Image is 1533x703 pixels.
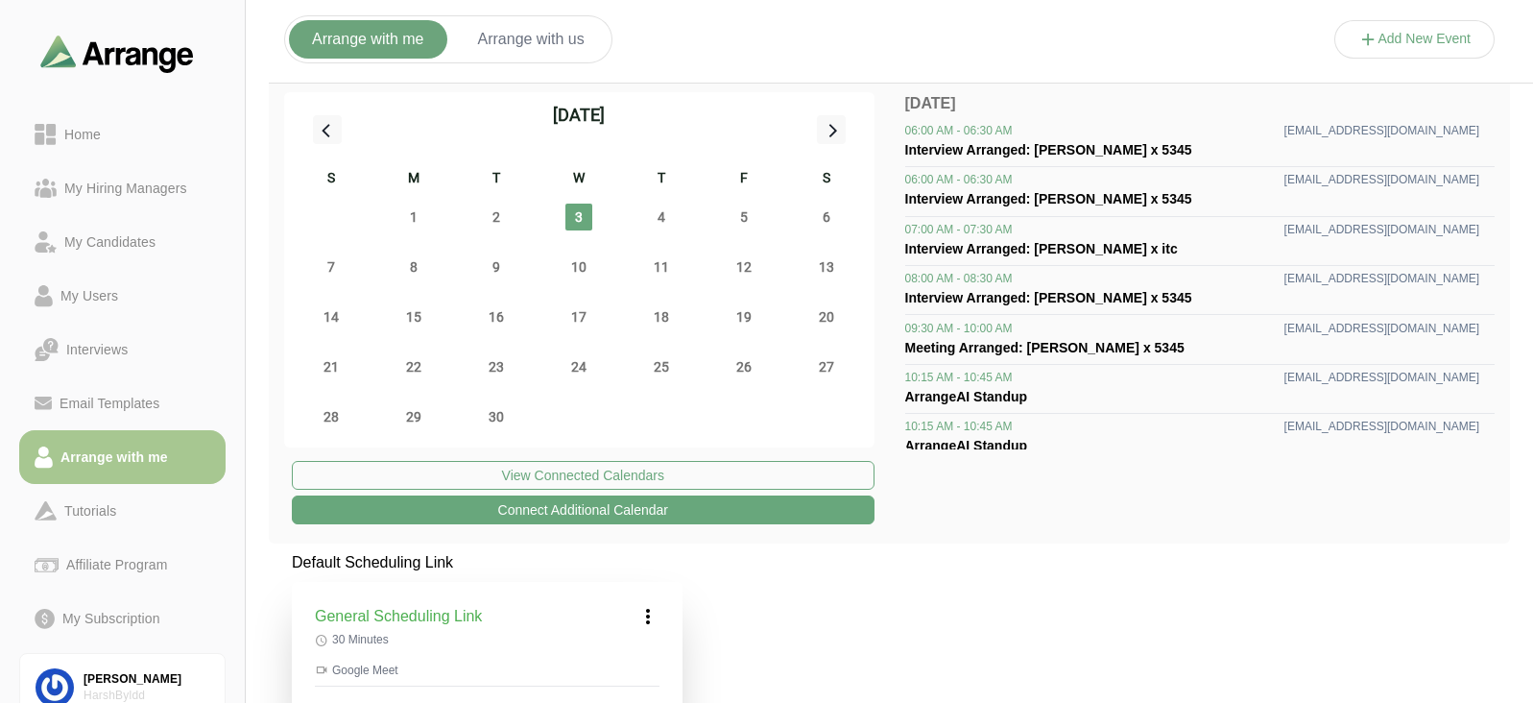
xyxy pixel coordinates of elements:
[483,204,510,230] span: Tuesday, September 2, 2025
[57,177,195,200] div: My Hiring Managers
[565,353,592,380] span: Wednesday, September 24, 2025
[813,254,840,280] span: Saturday, September 13, 2025
[785,167,868,192] div: S
[1284,172,1479,187] span: [EMAIL_ADDRESS][DOMAIN_NAME]
[19,430,226,484] a: Arrange with me
[59,338,135,361] div: Interviews
[905,290,1192,305] span: Interview Arranged: [PERSON_NAME] x 5345
[19,269,226,323] a: My Users
[84,671,209,688] div: [PERSON_NAME]
[905,172,1013,187] span: 06:00 AM - 06:30 AM
[648,353,675,380] span: Thursday, September 25, 2025
[1284,123,1479,138] span: [EMAIL_ADDRESS][DOMAIN_NAME]
[40,35,194,72] img: arrangeai-name-small-logo.4d2b8aee.svg
[19,323,226,376] a: Interviews
[905,241,1178,256] span: Interview Arranged: [PERSON_NAME] x itc
[813,353,840,380] span: Saturday, September 27, 2025
[1284,419,1479,434] span: [EMAIL_ADDRESS][DOMAIN_NAME]
[905,123,1013,138] span: 06:00 AM - 06:30 AM
[620,167,703,192] div: T
[483,254,510,280] span: Tuesday, September 9, 2025
[648,254,675,280] span: Thursday, September 11, 2025
[455,20,608,59] button: Arrange with us
[483,353,510,380] span: Tuesday, September 23, 2025
[292,496,874,524] button: Connect Additional Calendar
[315,605,482,628] h3: General Scheduling Link
[813,204,840,230] span: Saturday, September 6, 2025
[483,403,510,430] span: Tuesday, September 30, 2025
[703,167,785,192] div: F
[565,254,592,280] span: Wednesday, September 10, 2025
[318,403,345,430] span: Sunday, September 28, 2025
[19,376,226,430] a: Email Templates
[905,142,1192,158] span: Interview Arranged: [PERSON_NAME] x 5345
[318,254,345,280] span: Sunday, September 7, 2025
[318,303,345,330] span: Sunday, September 14, 2025
[1284,271,1479,286] span: [EMAIL_ADDRESS][DOMAIN_NAME]
[19,592,226,645] a: My Subscription
[19,215,226,269] a: My Candidates
[905,191,1192,206] span: Interview Arranged: [PERSON_NAME] x 5345
[565,204,592,230] span: Wednesday, September 3, 2025
[400,254,427,280] span: Monday, September 8, 2025
[318,353,345,380] span: Sunday, September 21, 2025
[315,663,659,678] p: Google Meet
[19,484,226,538] a: Tutorials
[400,204,427,230] span: Monday, September 1, 2025
[19,538,226,592] a: Affiliate Program
[731,303,757,330] span: Friday, September 19, 2025
[292,461,874,490] button: View Connected Calendars
[905,271,1013,286] span: 08:00 AM - 08:30 AM
[905,419,1013,434] span: 10:15 AM - 10:45 AM
[59,553,175,576] div: Affiliate Program
[455,167,538,192] div: T
[19,161,226,215] a: My Hiring Managers
[905,92,1496,115] p: [DATE]
[538,167,620,192] div: W
[483,303,510,330] span: Tuesday, September 16, 2025
[315,632,659,647] p: 30 Minutes
[905,321,1013,336] span: 09:30 AM - 10:00 AM
[57,230,163,254] div: My Candidates
[292,551,683,574] p: Default Scheduling Link
[905,222,1013,237] span: 07:00 AM - 07:30 AM
[731,254,757,280] span: Friday, September 12, 2025
[1284,222,1479,237] span: [EMAIL_ADDRESS][DOMAIN_NAME]
[400,303,427,330] span: Monday, September 15, 2025
[731,353,757,380] span: Friday, September 26, 2025
[57,499,124,522] div: Tutorials
[813,303,840,330] span: Saturday, September 20, 2025
[1284,370,1479,385] span: [EMAIL_ADDRESS][DOMAIN_NAME]
[53,446,176,469] div: Arrange with me
[400,403,427,430] span: Monday, September 29, 2025
[905,370,1013,385] span: 10:15 AM - 10:45 AM
[57,123,108,146] div: Home
[372,167,455,192] div: M
[1334,20,1496,59] button: Add New Event
[53,284,126,307] div: My Users
[400,353,427,380] span: Monday, September 22, 2025
[19,108,226,161] a: Home
[55,607,168,630] div: My Subscription
[905,389,1028,404] span: ArrangeAI Standup
[52,392,167,415] div: Email Templates
[905,438,1028,453] span: ArrangeAI Standup
[1284,321,1479,336] span: [EMAIL_ADDRESS][DOMAIN_NAME]
[565,303,592,330] span: Wednesday, September 17, 2025
[731,204,757,230] span: Friday, September 5, 2025
[648,303,675,330] span: Thursday, September 18, 2025
[289,20,447,59] button: Arrange with me
[553,102,605,129] div: [DATE]
[290,167,372,192] div: S
[905,340,1185,355] span: Meeting Arranged: [PERSON_NAME] x 5345
[648,204,675,230] span: Thursday, September 4, 2025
